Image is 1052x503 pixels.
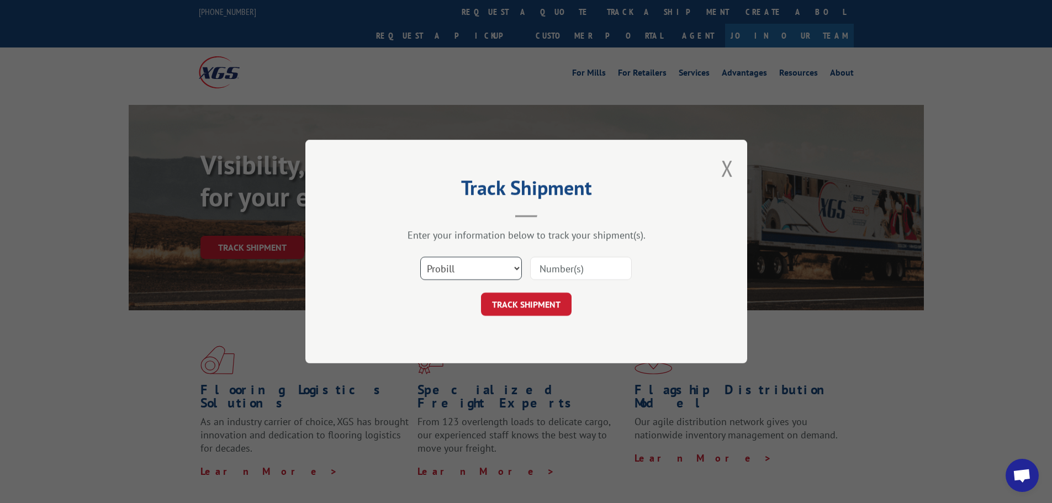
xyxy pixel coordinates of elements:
div: Open chat [1006,459,1039,492]
button: TRACK SHIPMENT [481,293,572,316]
input: Number(s) [530,257,632,280]
button: Close modal [721,153,733,183]
h2: Track Shipment [361,180,692,201]
div: Enter your information below to track your shipment(s). [361,229,692,241]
